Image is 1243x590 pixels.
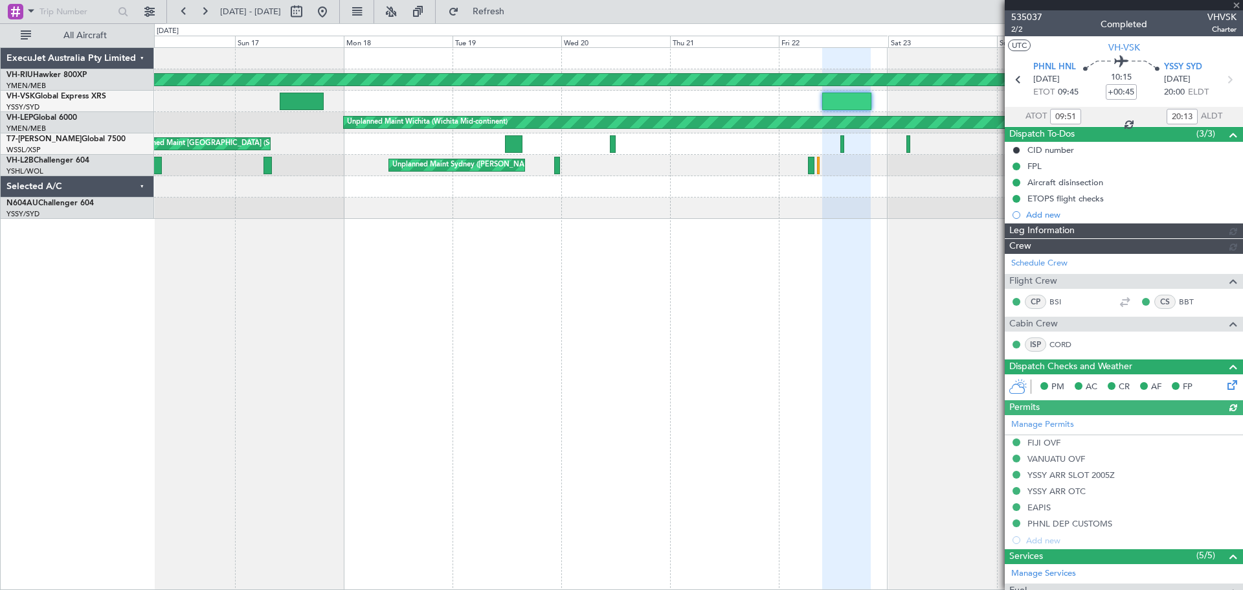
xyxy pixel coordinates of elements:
[6,102,39,112] a: YSSY/SYD
[347,113,508,132] div: Unplanned Maint Wichita (Wichita Mid-continent)
[1196,127,1215,141] span: (3/3)
[1025,110,1047,123] span: ATOT
[1058,86,1079,99] span: 09:45
[6,71,87,79] a: VH-RIUHawker 800XP
[6,157,34,165] span: VH-L2B
[1164,86,1185,99] span: 20:00
[670,36,779,47] div: Thu 21
[14,25,140,46] button: All Aircraft
[1011,567,1076,580] a: Manage Services
[453,36,561,47] div: Tue 19
[1207,24,1237,35] span: Charter
[6,157,89,165] a: VH-L2BChallenger 604
[1188,86,1209,99] span: ELDT
[235,36,344,47] div: Sun 17
[1196,549,1215,562] span: (5/5)
[1201,110,1222,123] span: ALDT
[1051,381,1064,394] span: PM
[157,26,179,37] div: [DATE]
[1009,359,1132,374] span: Dispatch Checks and Weather
[6,135,82,143] span: T7-[PERSON_NAME]
[126,36,234,47] div: Sat 16
[6,81,46,91] a: YMEN/MEB
[6,199,38,207] span: N604AU
[1011,10,1042,24] span: 535037
[1027,193,1104,204] div: ETOPS flight checks
[6,124,46,133] a: YMEN/MEB
[6,71,33,79] span: VH-RIU
[1027,161,1042,172] div: FPL
[392,155,552,175] div: Unplanned Maint Sydney ([PERSON_NAME] Intl)
[220,6,281,17] span: [DATE] - [DATE]
[888,36,997,47] div: Sat 23
[6,209,39,219] a: YSSY/SYD
[1111,71,1132,84] span: 10:15
[1033,73,1060,86] span: [DATE]
[1027,177,1103,188] div: Aircraft disinsection
[1183,381,1193,394] span: FP
[1164,73,1191,86] span: [DATE]
[6,93,106,100] a: VH-VSKGlobal Express XRS
[1009,549,1043,564] span: Services
[6,145,41,155] a: WSSL/XSP
[997,36,1106,47] div: Sun 24
[39,2,114,21] input: Trip Number
[1108,41,1140,54] span: VH-VSK
[34,31,137,40] span: All Aircraft
[1008,40,1031,51] button: UTC
[6,114,33,122] span: VH-LEP
[6,114,77,122] a: VH-LEPGlobal 6000
[6,93,35,100] span: VH-VSK
[6,135,126,143] a: T7-[PERSON_NAME]Global 7500
[442,1,520,22] button: Refresh
[1151,381,1161,394] span: AF
[1027,144,1074,155] div: CID number
[1086,381,1097,394] span: AC
[779,36,888,47] div: Fri 22
[1033,86,1055,99] span: ETOT
[1011,24,1042,35] span: 2/2
[344,36,453,47] div: Mon 18
[1026,209,1237,220] div: Add new
[561,36,670,47] div: Wed 20
[1033,61,1076,74] span: PHNL HNL
[6,166,43,176] a: YSHL/WOL
[1101,17,1147,31] div: Completed
[1119,381,1130,394] span: CR
[1207,10,1237,24] span: VHVSK
[1009,127,1075,142] span: Dispatch To-Dos
[138,134,290,153] div: Planned Maint [GEOGRAPHIC_DATA] (Seletar)
[6,199,94,207] a: N604AUChallenger 604
[462,7,516,16] span: Refresh
[1164,61,1202,74] span: YSSY SYD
